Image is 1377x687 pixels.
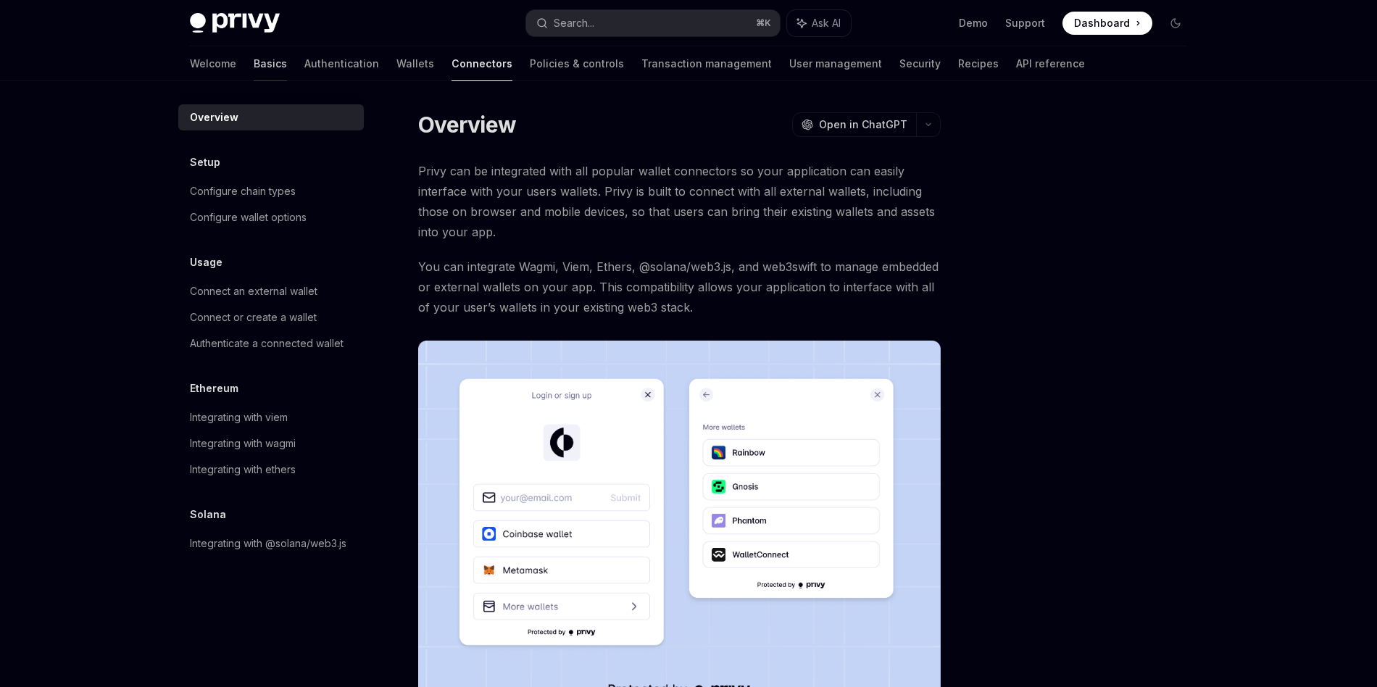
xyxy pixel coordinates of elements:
a: Security [899,46,941,81]
a: Authenticate a connected wallet [178,330,364,357]
a: Authentication [304,46,379,81]
a: Integrating with viem [178,404,364,430]
span: Open in ChatGPT [819,117,907,132]
div: Integrating with @solana/web3.js [190,535,346,552]
a: Configure wallet options [178,204,364,230]
a: User management [789,46,882,81]
a: Integrating with ethers [178,457,364,483]
h5: Setup [190,154,220,171]
a: Basics [254,46,287,81]
span: You can integrate Wagmi, Viem, Ethers, @solana/web3.js, and web3swift to manage embedded or exter... [418,257,941,317]
a: Wallets [396,46,434,81]
div: Integrating with viem [190,409,288,426]
div: Connect or create a wallet [190,309,317,326]
div: Connect an external wallet [190,283,317,300]
a: API reference [1016,46,1085,81]
span: Privy can be integrated with all popular wallet connectors so your application can easily interfa... [418,161,941,242]
button: Search...⌘K [526,10,780,36]
img: dark logo [190,13,280,33]
a: Integrating with wagmi [178,430,364,457]
a: Transaction management [641,46,772,81]
div: Integrating with ethers [190,461,296,478]
h5: Usage [190,254,222,271]
a: Connect an external wallet [178,278,364,304]
div: Configure chain types [190,183,296,200]
div: Overview [190,109,238,126]
a: Connect or create a wallet [178,304,364,330]
a: Welcome [190,46,236,81]
a: Policies & controls [530,46,624,81]
h5: Ethereum [190,380,238,397]
button: Ask AI [787,10,851,36]
div: Search... [554,14,594,32]
a: Dashboard [1062,12,1152,35]
h5: Solana [190,506,226,523]
a: Demo [959,16,988,30]
a: Recipes [958,46,999,81]
a: Integrating with @solana/web3.js [178,530,364,557]
h1: Overview [418,112,516,138]
button: Open in ChatGPT [792,112,916,137]
a: Overview [178,104,364,130]
span: Ask AI [812,16,841,30]
span: ⌘ K [756,17,771,29]
div: Configure wallet options [190,209,307,226]
button: Toggle dark mode [1164,12,1187,35]
div: Authenticate a connected wallet [190,335,344,352]
a: Connectors [452,46,512,81]
span: Dashboard [1074,16,1130,30]
a: Support [1005,16,1045,30]
div: Integrating with wagmi [190,435,296,452]
a: Configure chain types [178,178,364,204]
